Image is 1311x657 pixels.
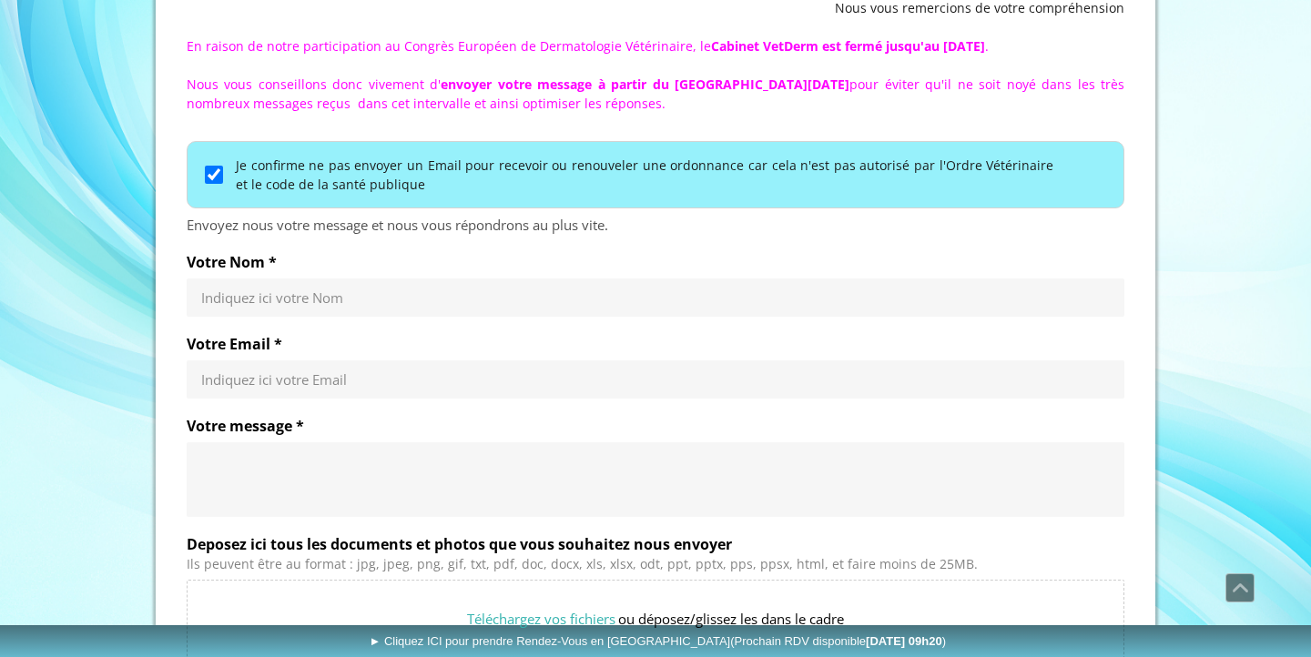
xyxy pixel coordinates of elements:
strong: Cabinet VetDerm est fermé jusqu'au [DATE] [711,37,985,55]
a: Défiler vers le haut [1225,573,1255,602]
label: Votre Nom * [187,253,1124,271]
label: Votre Email * [187,335,1124,353]
span: Défiler vers le haut [1226,574,1254,601]
div: Ils peuvent être au format : jpg, jpeg, png, gif, txt, pdf, doc, docx, xls, xlsx, odt, ppt, pptx,... [187,557,1124,572]
input: Votre Nom * [201,288,1110,307]
span: En raison de notre participation au Congrès Européen de Dermatologie Vétérinaire, le . [187,37,989,55]
div: Envoyez nous votre message et nous vous répondrons au plus vite. [187,216,1124,235]
input: Votre Email * [201,370,1110,389]
label: Votre message * [187,417,1124,435]
label: Deposez ici tous les documents et photos que vous souhaitez nous envoyer [187,535,1124,553]
span: Nous vous conseillons donc vivement d' pour éviter qu'il ne soit noyé dans les très nombreux mess... [187,76,1124,112]
strong: envoyer votre message à partir du [GEOGRAPHIC_DATA][DATE] [441,76,849,93]
label: Je confirme ne pas envoyer un Email pour recevoir ou renouveler une ordonnance car cela n'est pas... [236,156,1053,194]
